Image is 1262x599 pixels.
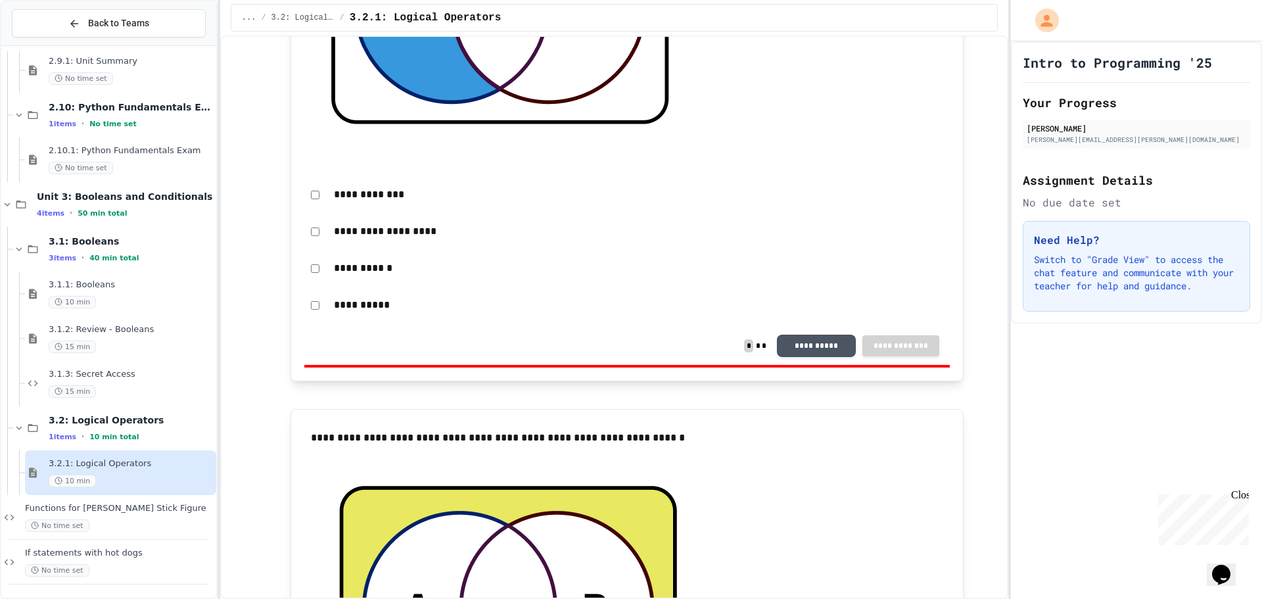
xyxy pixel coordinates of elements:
span: No time set [89,120,137,128]
span: 3.1.2: Review - Booleans [49,324,214,335]
div: [PERSON_NAME] [1027,122,1246,134]
span: 10 min [49,475,96,487]
span: No time set [25,519,89,532]
span: • [82,431,84,442]
span: ... [242,12,256,23]
span: 3.1: Booleans [49,235,214,247]
span: 10 min [49,296,96,308]
span: Back to Teams [88,16,149,30]
span: 3.2.1: Logical Operators [350,10,501,26]
span: 15 min [49,341,96,353]
div: My Account [1021,5,1062,36]
span: 15 min [49,385,96,398]
span: Functions for [PERSON_NAME] Stick Figure [25,503,214,514]
button: Back to Teams [12,9,206,37]
span: • [82,118,84,129]
div: [PERSON_NAME][EMAIL_ADDRESS][PERSON_NAME][DOMAIN_NAME] [1027,135,1246,145]
h2: Assignment Details [1023,171,1250,189]
span: / [261,12,266,23]
h1: Intro to Programming '25 [1023,53,1212,72]
span: 40 min total [89,254,139,262]
span: Unit 3: Booleans and Conditionals [37,191,214,203]
span: 2.9.1: Unit Summary [49,56,214,67]
iframe: chat widget [1207,546,1249,586]
p: Switch to "Grade View" to access the chat feature and communicate with your teacher for help and ... [1034,253,1239,293]
span: 3 items [49,254,76,262]
span: 1 items [49,120,76,128]
span: / [340,12,344,23]
span: 50 min total [78,209,127,218]
span: No time set [25,564,89,577]
span: No time set [49,72,113,85]
span: 3.1.1: Booleans [49,279,214,291]
span: 3.2: Logical Operators [271,12,335,23]
span: 3.2: Logical Operators [49,414,214,426]
span: 1 items [49,433,76,441]
h2: Your Progress [1023,93,1250,112]
iframe: chat widget [1153,489,1249,545]
span: 4 items [37,209,64,218]
span: 3.2.1: Logical Operators [49,458,214,469]
span: 2.10.1: Python Fundamentals Exam [49,145,214,156]
div: Chat with us now!Close [5,5,91,84]
span: 10 min total [89,433,139,441]
span: 3.1.3: Secret Access [49,369,214,380]
div: No due date set [1023,195,1250,210]
h3: Need Help? [1034,232,1239,248]
span: If statements with hot dogs [25,548,214,559]
span: 2.10: Python Fundamentals Exam [49,101,214,113]
span: • [82,252,84,263]
span: No time set [49,162,113,174]
span: • [70,208,72,218]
